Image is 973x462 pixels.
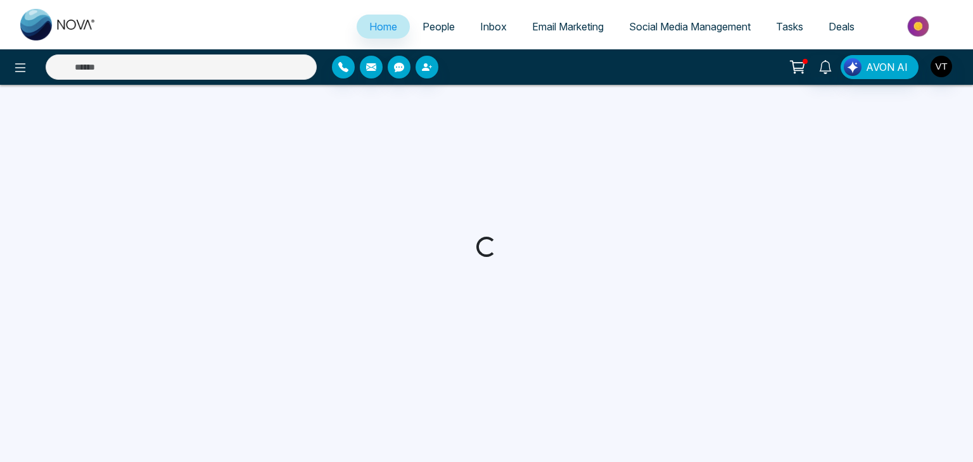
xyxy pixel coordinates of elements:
[816,15,867,39] a: Deals
[841,55,919,79] button: AVON AI
[519,15,616,39] a: Email Marketing
[874,12,965,41] img: Market-place.gif
[763,15,816,39] a: Tasks
[931,56,952,77] img: User Avatar
[423,20,455,33] span: People
[532,20,604,33] span: Email Marketing
[369,20,397,33] span: Home
[410,15,467,39] a: People
[20,9,96,41] img: Nova CRM Logo
[844,58,862,76] img: Lead Flow
[357,15,410,39] a: Home
[829,20,855,33] span: Deals
[866,59,908,75] span: AVON AI
[480,20,507,33] span: Inbox
[616,15,763,39] a: Social Media Management
[776,20,803,33] span: Tasks
[467,15,519,39] a: Inbox
[629,20,751,33] span: Social Media Management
